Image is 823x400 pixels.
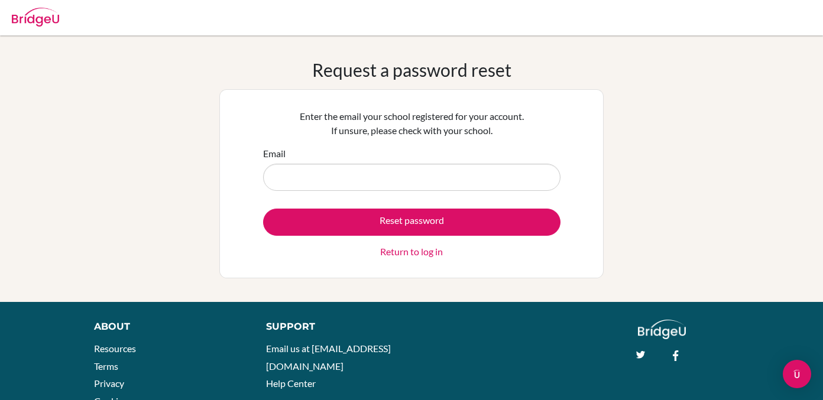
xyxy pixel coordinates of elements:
a: Terms [94,360,118,372]
img: Bridge-U [12,8,59,27]
a: Privacy [94,378,124,389]
label: Email [263,147,286,161]
a: Return to log in [380,245,443,259]
div: About [94,320,239,334]
div: Support [266,320,400,334]
a: Email us at [EMAIL_ADDRESS][DOMAIN_NAME] [266,343,391,372]
p: Enter the email your school registered for your account. If unsure, please check with your school. [263,109,560,138]
a: Help Center [266,378,316,389]
h1: Request a password reset [312,59,511,80]
a: Resources [94,343,136,354]
div: Open Intercom Messenger [783,360,811,388]
img: logo_white@2x-f4f0deed5e89b7ecb1c2cc34c3e3d731f90f0f143d5ea2071677605dd97b5244.png [638,320,686,339]
button: Reset password [263,209,560,236]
